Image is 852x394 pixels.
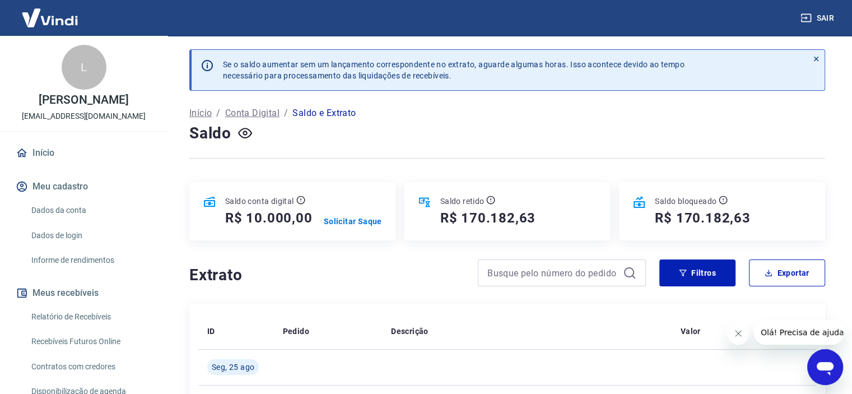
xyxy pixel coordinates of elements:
[798,8,839,29] button: Sair
[27,355,154,378] a: Contratos com credores
[727,322,749,345] iframe: Fechar mensagem
[189,264,464,286] h4: Extrato
[225,106,280,120] a: Conta Digital
[749,259,825,286] button: Exportar
[216,106,220,120] p: /
[440,196,485,207] p: Saldo retido
[27,199,154,222] a: Dados da conta
[27,305,154,328] a: Relatório de Recebíveis
[225,196,294,207] p: Saldo conta digital
[189,122,231,145] h4: Saldo
[487,265,618,281] input: Busque pelo número do pedido
[189,106,212,120] a: Início
[7,8,94,17] span: Olá! Precisa de ajuda?
[13,281,154,305] button: Meus recebíveis
[754,320,843,345] iframe: Mensagem da empresa
[391,326,429,337] p: Descrição
[324,216,382,227] a: Solicitar Saque
[39,94,128,106] p: [PERSON_NAME]
[681,326,701,337] p: Valor
[440,209,536,227] h5: R$ 170.182,63
[27,249,154,272] a: Informe de rendimentos
[659,259,735,286] button: Filtros
[13,141,154,165] a: Início
[284,106,288,120] p: /
[225,209,313,227] h5: R$ 10.000,00
[27,224,154,247] a: Dados de login
[655,196,716,207] p: Saldo bloqueado
[223,59,685,81] p: Se o saldo aumentar sem um lançamento correspondente no extrato, aguarde algumas horas. Isso acon...
[22,110,146,122] p: [EMAIL_ADDRESS][DOMAIN_NAME]
[13,174,154,199] button: Meu cadastro
[207,326,215,337] p: ID
[807,349,843,385] iframe: Botão para abrir a janela de mensagens
[292,106,356,120] p: Saldo e Extrato
[655,209,750,227] h5: R$ 170.182,63
[62,45,106,90] div: L
[212,361,254,373] span: Seg, 25 ago
[282,326,309,337] p: Pedido
[27,330,154,353] a: Recebíveis Futuros Online
[13,1,86,35] img: Vindi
